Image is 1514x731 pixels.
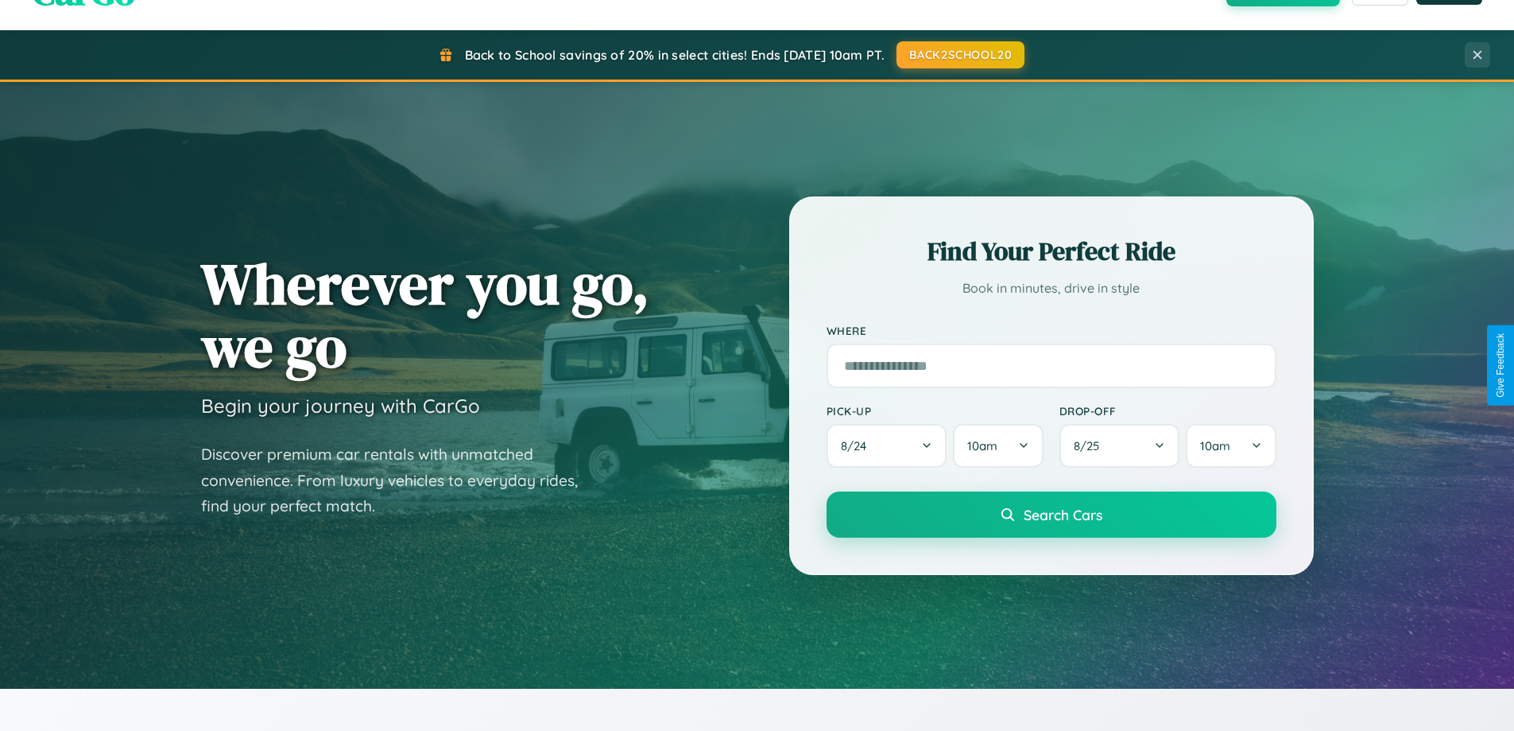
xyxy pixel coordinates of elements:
button: Search Cars [827,492,1276,538]
button: 10am [1186,424,1276,468]
label: Pick-up [827,404,1044,418]
button: 8/24 [827,424,947,468]
span: Search Cars [1024,506,1102,523]
h2: Find Your Perfect Ride [827,234,1276,269]
button: 8/25 [1059,424,1180,468]
h3: Begin your journey with CarGo [201,394,480,418]
span: 10am [967,438,997,453]
button: BACK2SCHOOL20 [896,41,1024,68]
p: Book in minutes, drive in style [827,277,1276,300]
button: 10am [953,424,1043,468]
span: 8 / 24 [841,438,874,453]
p: Discover premium car rentals with unmatched convenience. From luxury vehicles to everyday rides, ... [201,441,598,519]
span: 8 / 25 [1074,438,1107,453]
label: Where [827,324,1276,337]
span: 10am [1200,438,1230,453]
div: Give Feedback [1495,333,1506,398]
span: Back to School savings of 20% in select cities! Ends [DATE] 10am PT. [465,47,885,63]
label: Drop-off [1059,404,1276,418]
h1: Wherever you go, we go [201,252,649,378]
